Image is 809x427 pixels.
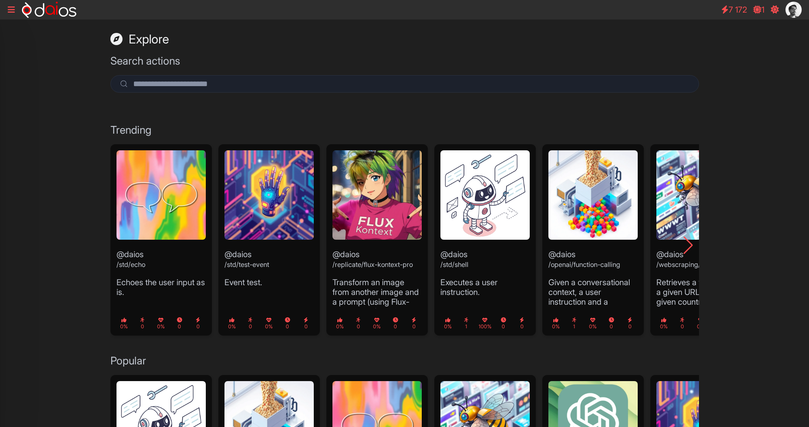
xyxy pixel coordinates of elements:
[440,150,530,277] header: @daios
[224,260,269,269] small: /std/test-event
[110,354,699,367] h3: Popular
[785,2,802,18] img: citations
[552,317,560,329] small: 0%
[332,150,422,277] header: @daios
[548,260,620,269] small: /openai/function-calling
[140,317,145,329] small: 0
[656,277,746,307] p: Retrieves a webpage at a given URL, from a given country.
[332,277,422,316] p: Transform an image from another image and a prompt (using Flux-Kontext-Pro).
[248,317,252,329] small: 0
[326,144,428,336] div: 3 / 7
[717,2,751,18] a: 7 172
[224,150,314,240] img: standard-tool.webp
[120,317,128,329] small: 0%
[628,317,632,329] small: 0
[218,144,320,336] div: 2 / 7
[678,235,699,256] div: Next slide
[440,260,468,269] small: /std/shell
[697,317,705,329] small: 0%
[762,5,764,15] span: 1
[228,317,236,329] small: 0%
[177,317,182,329] small: 0
[116,260,145,269] small: /std/echo
[656,260,716,269] small: /webscraping/www
[548,150,638,277] header: @daios
[729,5,747,15] span: 7 172
[332,260,413,269] small: /replicate/flux-kontext-pro
[110,54,699,67] h3: Search actions
[157,317,165,329] small: 0%
[332,150,422,240] img: flux-kontext.webp
[548,277,638,336] p: Given a conversational context, a user instruction and a function name, figure out what the funct...
[656,150,746,277] header: @daios
[110,144,212,336] div: 1 / 7
[393,317,398,329] small: 0
[110,32,699,46] h1: Explore
[749,2,768,18] a: 1
[656,150,746,240] img: webscraping.webp
[412,317,416,329] small: 0
[501,317,506,329] small: 0
[265,317,273,329] small: 0%
[440,277,530,297] p: Executes a user instruction.
[304,317,308,329] small: 0
[680,317,684,329] small: 0
[572,317,576,329] small: 1
[224,150,314,277] header: @daios
[589,317,597,329] small: 0%
[660,317,668,329] small: 0%
[110,124,699,136] h3: Trending
[444,317,452,329] small: 0%
[434,144,536,336] div: 4 / 7
[542,144,644,336] div: 5 / 7
[479,317,492,329] small: 100%
[373,317,381,329] small: 0%
[520,317,524,329] small: 0
[548,150,638,240] img: function-calling.webp
[22,2,76,18] img: logo-neg-h.svg
[116,277,206,297] p: Echoes the user input as is.
[336,317,344,329] small: 0%
[464,317,468,329] small: 1
[196,317,200,329] small: 0
[440,150,530,240] img: shell.webp
[285,317,290,329] small: 0
[609,317,614,329] small: 0
[224,277,314,287] p: Event test.
[116,150,206,240] img: echo.webp
[356,317,360,329] small: 0
[116,150,206,277] header: @daios
[650,144,752,336] div: 6 / 7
